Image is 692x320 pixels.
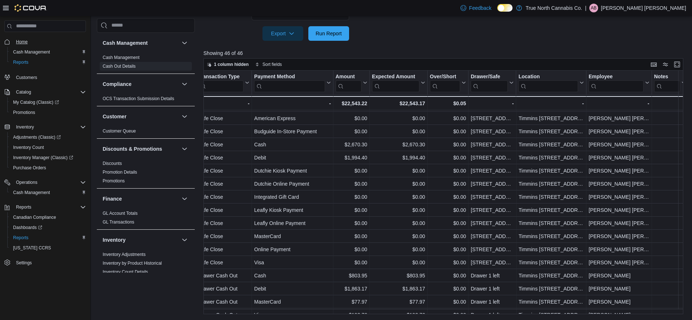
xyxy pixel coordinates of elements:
[430,179,466,188] div: $0.00
[336,193,367,201] div: $0.00
[10,108,86,117] span: Promotions
[1,122,89,132] button: Inventory
[13,225,42,230] span: Dashboards
[103,55,139,60] span: Cash Management
[518,179,584,188] div: Timmins [STREET_ADDRESS]
[7,57,89,67] button: Reports
[430,232,466,241] div: $0.00
[336,271,367,280] div: $803.95
[308,26,349,41] button: Run Report
[198,74,249,92] button: Transaction Type
[13,258,86,267] span: Settings
[13,49,50,55] span: Cash Management
[372,193,425,201] div: $0.00
[589,4,598,12] div: Austen Bourgon
[372,219,425,228] div: $0.00
[180,236,189,244] button: Inventory
[518,232,584,241] div: Timmins [STREET_ADDRESS]
[10,188,53,197] a: Cash Management
[103,161,122,166] a: Discounts
[430,74,460,92] div: Over/Short
[13,88,86,96] span: Catalog
[7,222,89,233] a: Dashboards
[15,4,47,12] img: Cova
[103,80,179,88] button: Compliance
[254,74,331,92] button: Payment Method
[316,30,342,37] span: Run Report
[10,153,86,162] span: Inventory Manager (Classic)
[10,133,86,142] span: Adjustments (Classic)
[372,232,425,241] div: $0.00
[13,145,44,150] span: Inventory Count
[254,232,331,241] div: MasterCard
[10,213,59,222] a: Canadian Compliance
[471,193,514,201] div: [STREET_ADDRESS]
[103,170,137,175] a: Promotion Details
[180,145,189,153] button: Discounts & Promotions
[589,114,649,123] div: [PERSON_NAME] [PERSON_NAME]
[103,252,146,257] a: Inventory Adjustments
[16,179,37,185] span: Operations
[103,113,179,120] button: Customer
[589,179,649,188] div: [PERSON_NAME] [PERSON_NAME]
[198,206,249,214] div: Safe Close
[471,232,514,241] div: [STREET_ADDRESS]
[649,60,658,69] button: Keyboard shortcuts
[103,64,136,69] a: Cash Out Details
[97,209,195,229] div: Finance
[471,284,514,293] div: Drawer 1 left
[336,206,367,214] div: $0.00
[13,37,31,46] a: Home
[336,284,367,293] div: $1,863.17
[103,39,179,47] button: Cash Management
[198,193,249,201] div: Safe Close
[518,140,584,149] div: Timmins [STREET_ADDRESS]
[13,123,86,131] span: Inventory
[103,113,126,120] h3: Customer
[471,140,514,149] div: [STREET_ADDRESS]
[10,213,86,222] span: Canadian Compliance
[254,284,331,293] div: Debit
[198,179,249,188] div: Safe Close
[518,284,584,293] div: Timmins [STREET_ADDRESS]
[336,74,361,92] div: Amount
[589,127,649,136] div: [PERSON_NAME] [PERSON_NAME]
[13,155,73,161] span: Inventory Manager (Classic)
[589,284,649,293] div: [PERSON_NAME]
[13,165,46,171] span: Purchase Orders
[7,132,89,142] a: Adjustments (Classic)
[7,142,89,153] button: Inventory Count
[180,112,189,121] button: Customer
[254,271,331,280] div: Cash
[336,179,367,188] div: $0.00
[471,258,514,267] div: [STREET_ADDRESS]
[7,233,89,243] button: Reports
[16,75,37,80] span: Customers
[430,206,466,214] div: $0.00
[254,74,325,80] div: Payment Method
[471,74,514,92] button: Drawer/Safe
[471,245,514,254] div: [STREET_ADDRESS]
[13,245,51,251] span: [US_STATE] CCRS
[198,245,249,254] div: Safe Close
[471,271,514,280] div: Drawer 1 left
[13,203,34,212] button: Reports
[198,99,249,108] div: -
[1,177,89,187] button: Operations
[7,212,89,222] button: Canadian Compliance
[430,271,466,280] div: $0.00
[471,179,514,188] div: [STREET_ADDRESS]
[589,232,649,241] div: [PERSON_NAME] [PERSON_NAME]
[103,80,131,88] h3: Compliance
[13,72,86,82] span: Customers
[589,166,649,175] div: [PERSON_NAME] [PERSON_NAME]
[372,258,425,267] div: $0.00
[654,74,686,92] button: Notes
[518,74,578,80] div: Location
[336,127,367,136] div: $0.00
[471,206,514,214] div: [STREET_ADDRESS]
[518,99,584,108] div: -
[103,145,162,153] h3: Discounts & Promotions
